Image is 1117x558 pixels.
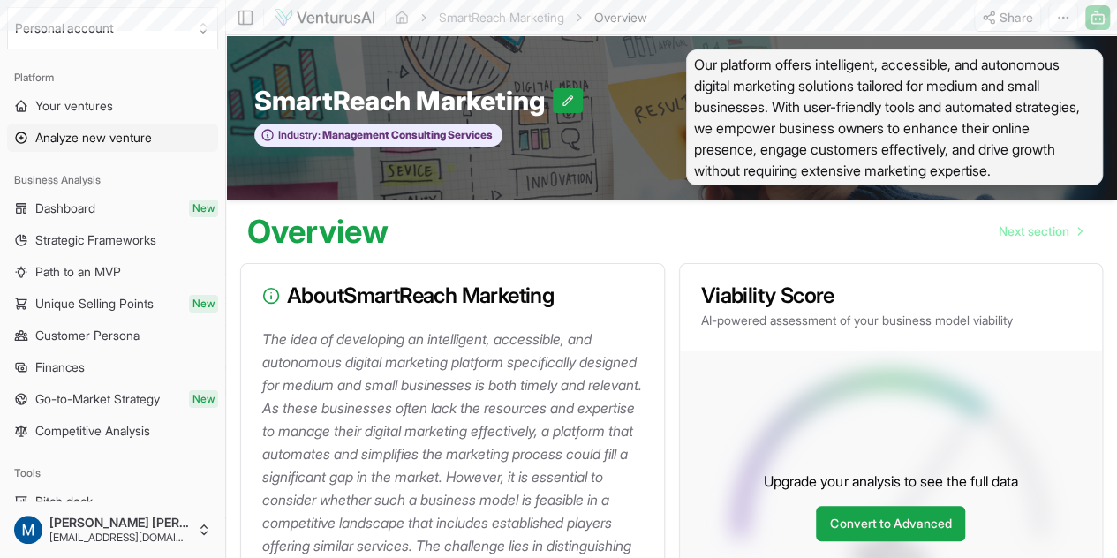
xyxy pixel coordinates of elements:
[49,531,190,545] span: [EMAIL_ADDRESS][DOMAIN_NAME]
[7,64,218,92] div: Platform
[278,128,321,142] span: Industry:
[7,321,218,350] a: Customer Persona
[701,312,1082,329] p: AI-powered assessment of your business model viability
[189,390,218,408] span: New
[35,200,95,217] span: Dashboard
[49,515,190,531] span: [PERSON_NAME] [PERSON_NAME]
[35,231,156,249] span: Strategic Frameworks
[7,226,218,254] a: Strategic Frameworks
[985,214,1096,249] nav: pagination
[35,422,150,440] span: Competitive Analysis
[7,385,218,413] a: Go-to-Market StrategyNew
[35,390,160,408] span: Go-to-Market Strategy
[686,49,1104,185] span: Our platform offers intelligent, accessible, and autonomous digital marketing solutions tailored ...
[35,97,113,115] span: Your ventures
[7,290,218,318] a: Unique Selling PointsNew
[35,263,121,281] span: Path to an MVP
[999,222,1069,240] span: Next section
[35,295,154,313] span: Unique Selling Points
[189,200,218,217] span: New
[321,128,493,142] span: Management Consulting Services
[14,516,42,544] img: ACg8ocJRNlb5ZS-6LSRuDbj-rGch4BScJZRTuSe9A6tcTTksWx-6YA=s96-c
[7,258,218,286] a: Path to an MVP
[35,129,152,147] span: Analyze new venture
[7,124,218,152] a: Analyze new venture
[7,417,218,445] a: Competitive Analysis
[7,509,218,551] button: [PERSON_NAME] [PERSON_NAME][EMAIL_ADDRESS][DOMAIN_NAME]
[35,327,140,344] span: Customer Persona
[985,214,1096,249] a: Go to next page
[35,493,93,510] span: Pitch deck
[7,194,218,222] a: DashboardNew
[262,285,643,306] h3: About SmartReach Marketing
[7,166,218,194] div: Business Analysis
[189,295,218,313] span: New
[7,487,218,516] a: Pitch deck
[7,353,218,381] a: Finances
[701,285,1082,306] h3: Viability Score
[7,92,218,120] a: Your ventures
[764,471,1017,492] p: Upgrade your analysis to see the full data
[254,85,553,117] span: SmartReach Marketing
[35,358,85,376] span: Finances
[816,506,965,541] a: Convert to Advanced
[254,124,502,147] button: Industry:Management Consulting Services
[247,214,389,249] h1: Overview
[7,459,218,487] div: Tools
